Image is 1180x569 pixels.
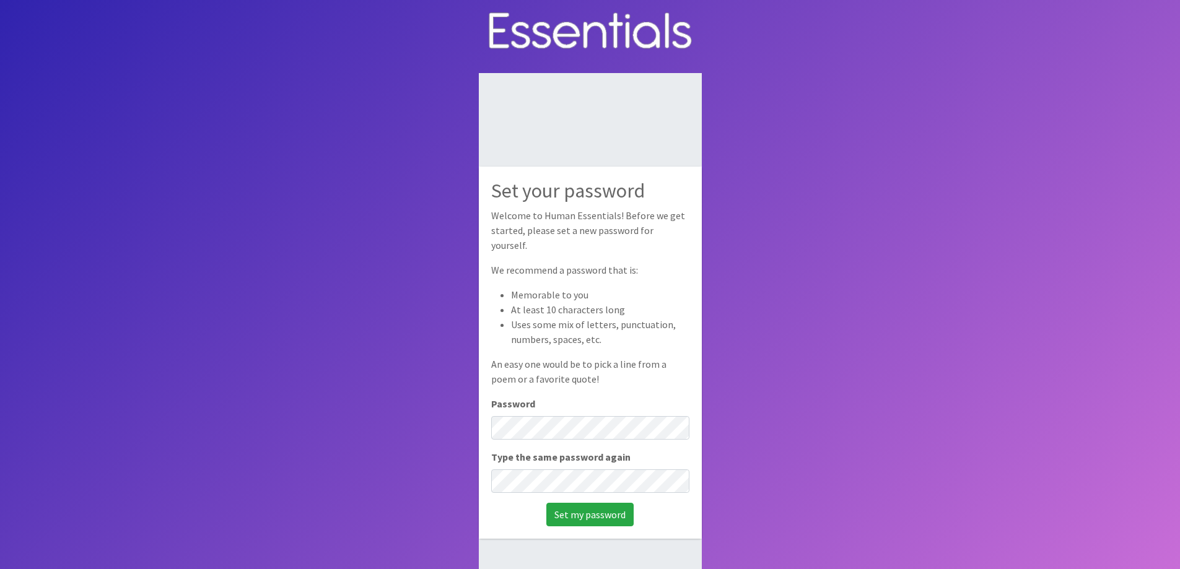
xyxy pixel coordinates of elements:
[491,179,689,202] h2: Set your password
[491,396,535,411] label: Password
[511,317,689,347] li: Uses some mix of letters, punctuation, numbers, spaces, etc.
[491,450,631,464] label: Type the same password again
[491,263,689,277] p: We recommend a password that is:
[546,503,634,526] input: Set my password
[511,287,689,302] li: Memorable to you
[511,302,689,317] li: At least 10 characters long
[491,208,689,253] p: Welcome to Human Essentials! Before we get started, please set a new password for yourself.
[491,357,689,386] p: An easy one would be to pick a line from a poem or a favorite quote!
